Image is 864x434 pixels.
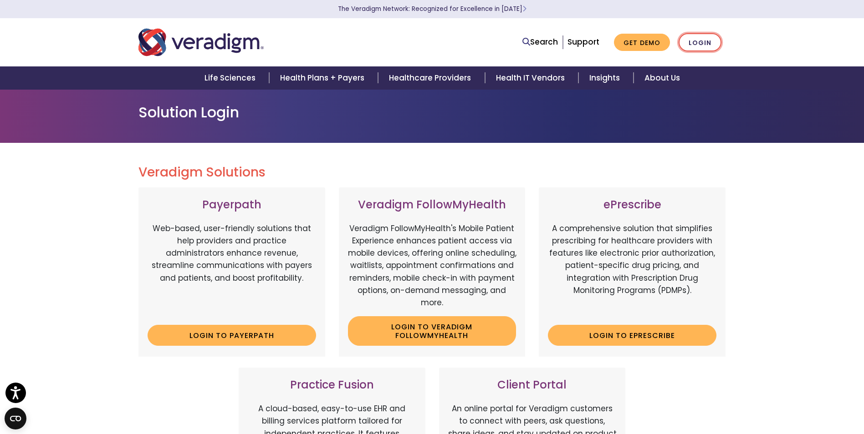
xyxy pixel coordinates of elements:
[148,325,316,346] a: Login to Payerpath
[548,222,716,318] p: A comprehensive solution that simplifies prescribing for healthcare providers with features like ...
[194,66,269,90] a: Life Sciences
[338,5,527,13] a: The Veradigm Network: Recognized for Excellence in [DATE]Learn More
[5,408,26,429] button: Open CMP widget
[634,66,691,90] a: About Us
[378,66,485,90] a: Healthcare Providers
[485,66,578,90] a: Health IT Vendors
[448,378,617,392] h3: Client Portal
[614,34,670,51] a: Get Demo
[679,33,721,52] a: Login
[567,36,599,47] a: Support
[138,104,726,121] h1: Solution Login
[522,36,558,48] a: Search
[148,198,316,212] h3: Payerpath
[138,165,726,180] h2: Veradigm Solutions
[148,222,316,318] p: Web-based, user-friendly solutions that help providers and practice administrators enhance revenu...
[348,222,516,309] p: Veradigm FollowMyHealth's Mobile Patient Experience enhances patient access via mobile devices, o...
[578,66,634,90] a: Insights
[548,198,716,212] h3: ePrescribe
[269,66,378,90] a: Health Plans + Payers
[248,378,416,392] h3: Practice Fusion
[522,5,527,13] span: Learn More
[348,198,516,212] h3: Veradigm FollowMyHealth
[138,27,264,57] img: Veradigm logo
[548,325,716,346] a: Login to ePrescribe
[348,316,516,346] a: Login to Veradigm FollowMyHealth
